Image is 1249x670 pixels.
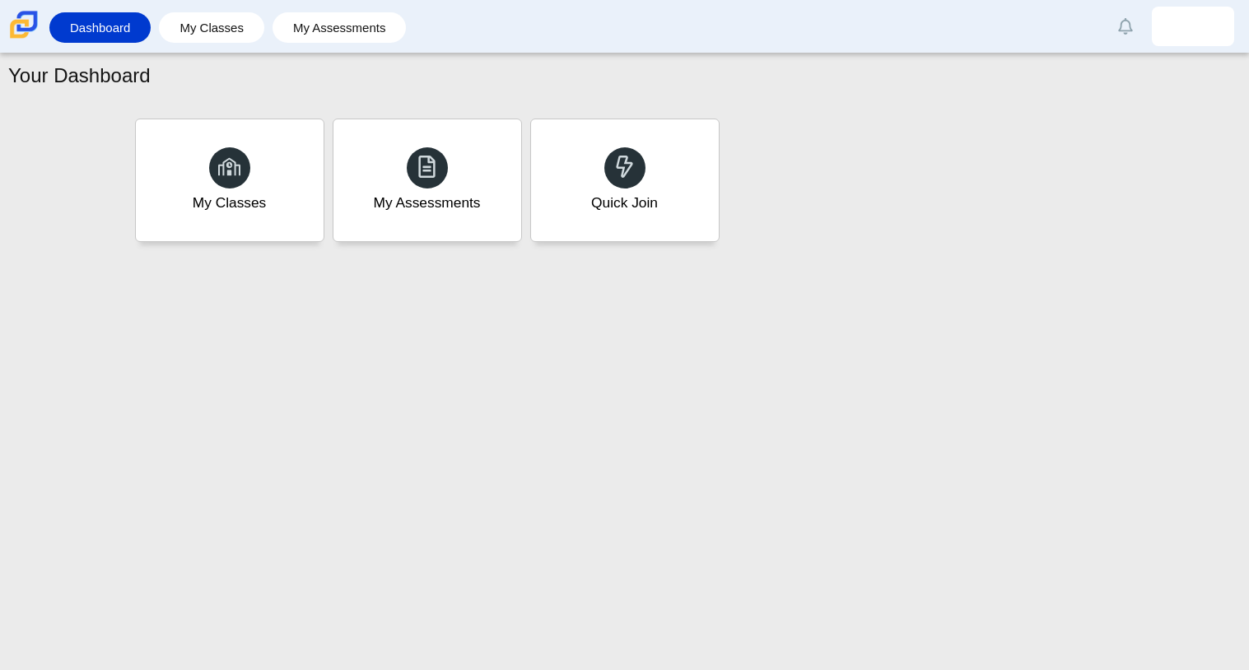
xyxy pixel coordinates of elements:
[7,7,41,42] img: Carmen School of Science & Technology
[333,119,522,242] a: My Assessments
[374,193,481,213] div: My Assessments
[135,119,324,242] a: My Classes
[1107,8,1144,44] a: Alerts
[193,193,267,213] div: My Classes
[1180,13,1206,40] img: osmar.romeronavarr.S9KShT
[1152,7,1234,46] a: osmar.romeronavarr.S9KShT
[58,12,142,43] a: Dashboard
[591,193,658,213] div: Quick Join
[8,62,151,90] h1: Your Dashboard
[7,30,41,44] a: Carmen School of Science & Technology
[167,12,256,43] a: My Classes
[281,12,398,43] a: My Assessments
[530,119,720,242] a: Quick Join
